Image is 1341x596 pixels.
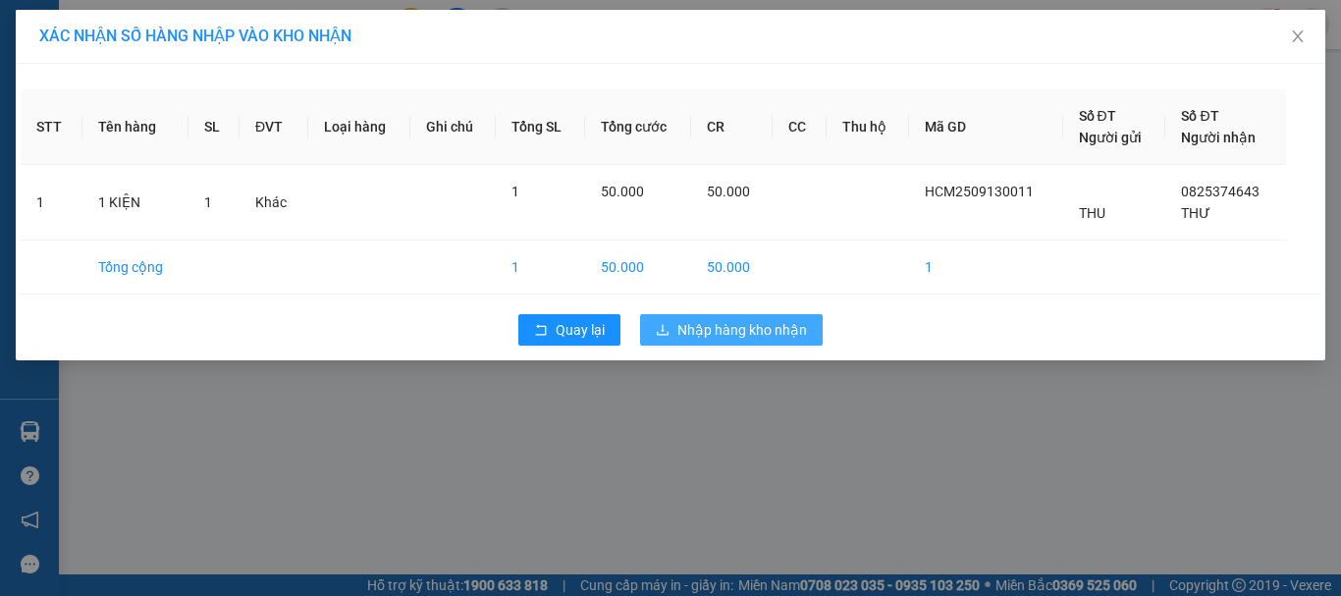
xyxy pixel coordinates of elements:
th: Tổng SL [496,89,585,165]
button: downloadNhập hàng kho nhận [640,314,823,346]
span: environment [113,47,129,63]
th: Thu hộ [827,89,909,165]
td: 1 [21,165,82,241]
span: 1 [204,194,212,210]
th: STT [21,89,82,165]
span: Người gửi [1079,130,1142,145]
th: Loại hàng [308,89,410,165]
span: 50.000 [707,184,750,199]
span: Quay lại [556,319,605,341]
span: 0825374643 [1181,184,1260,199]
th: Tổng cước [585,89,691,165]
span: 1 [511,184,519,199]
span: Số ĐT [1181,108,1218,124]
span: THU [1079,205,1105,221]
td: 50.000 [691,241,773,295]
span: 50.000 [601,184,644,199]
th: Tên hàng [82,89,188,165]
button: rollbackQuay lại [518,314,620,346]
span: download [656,323,670,339]
td: Tổng cộng [82,241,188,295]
span: Số ĐT [1079,108,1116,124]
span: Người nhận [1181,130,1256,145]
span: HCM2509130011 [925,184,1034,199]
li: 85 [PERSON_NAME] [9,43,374,68]
li: 02839.63.63.63 [9,68,374,92]
th: Ghi chú [410,89,496,165]
td: 1 [909,241,1062,295]
span: close [1290,28,1306,44]
b: [PERSON_NAME] [113,13,278,37]
span: THƯ [1181,205,1210,221]
b: GỬI : Văn phòng [PERSON_NAME] [9,123,221,198]
td: Khác [240,165,308,241]
td: 1 KIỆN [82,165,188,241]
th: Mã GD [909,89,1062,165]
th: CR [691,89,773,165]
th: ĐVT [240,89,308,165]
span: Nhập hàng kho nhận [677,319,807,341]
span: phone [113,72,129,87]
th: CC [773,89,827,165]
button: Close [1270,10,1325,65]
th: SL [188,89,240,165]
span: rollback [534,323,548,339]
span: XÁC NHẬN SỐ HÀNG NHẬP VÀO KHO NHẬN [39,27,351,45]
td: 1 [496,241,585,295]
td: 50.000 [585,241,691,295]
